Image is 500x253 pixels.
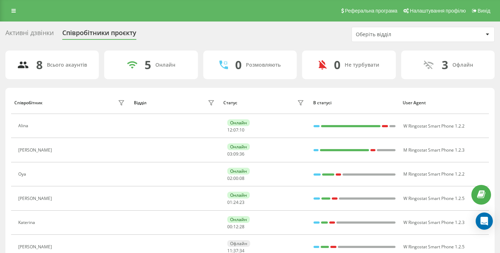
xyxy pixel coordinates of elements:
div: Katerina [18,220,37,225]
div: Онлайн [227,216,250,223]
span: W Ringostat Smart Phone 1.2.5 [403,195,465,201]
span: 12 [233,224,238,230]
span: M Ringostat Smart Phone 1.2.2 [403,171,465,177]
div: 0 [235,58,242,72]
span: W Ringostat Smart Phone 1.2.3 [403,219,465,225]
span: 03 [227,151,232,157]
div: : : [227,176,244,181]
div: Активні дзвінки [5,29,54,40]
div: 5 [145,58,151,72]
div: 0 [334,58,340,72]
span: 23 [239,199,244,205]
div: Онлайн [227,168,250,175]
span: M Ringostat Smart Phone 1.2.3 [403,147,465,153]
span: 28 [239,224,244,230]
span: 00 [227,224,232,230]
div: Статус [223,100,237,105]
div: Open Intercom Messenger [476,213,493,230]
span: 08 [239,175,244,181]
span: 12 [227,127,232,133]
div: Онлайн [227,119,250,126]
div: Онлайн [155,62,175,68]
div: Розмовляють [246,62,281,68]
div: : : [227,128,244,133]
div: [PERSON_NAME] [18,244,54,249]
span: 00 [233,175,238,181]
span: W Ringostat Smart Phone 1.2.5 [403,244,465,250]
div: Не турбувати [345,62,379,68]
div: 8 [36,58,43,72]
span: 09 [233,151,238,157]
div: Онлайн [227,143,250,150]
span: 24 [233,199,238,205]
span: W Ringostat Smart Phone 1.2.2 [403,123,465,129]
div: : : [227,200,244,205]
div: Онлайн [227,192,250,199]
span: 07 [233,127,238,133]
div: : : [227,224,244,229]
div: [PERSON_NAME] [18,196,54,201]
div: Відділ [134,100,146,105]
span: 01 [227,199,232,205]
div: [PERSON_NAME] [18,148,54,153]
div: Всього акаунтів [47,62,87,68]
div: Офлайн [452,62,473,68]
div: Офлайн [227,240,250,247]
div: 3 [442,58,448,72]
span: Вихід [478,8,490,14]
div: User Agent [403,100,485,105]
div: Співробітник [14,100,43,105]
div: Alina [18,123,30,128]
div: : : [227,152,244,157]
div: Oya [18,172,28,177]
div: Співробітники проєкту [62,29,136,40]
div: В статусі [313,100,396,105]
span: Реферальна програма [345,8,398,14]
span: 10 [239,127,244,133]
span: 36 [239,151,244,157]
div: Оберіть відділ [356,32,441,38]
span: Налаштування профілю [410,8,466,14]
span: 02 [227,175,232,181]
